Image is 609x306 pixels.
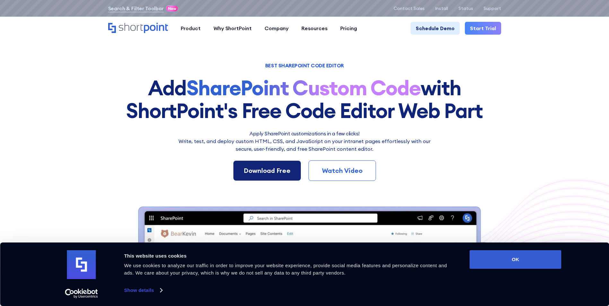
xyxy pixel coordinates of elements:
span: We use cookies to analyze our traffic in order to improve your website experience, provide social... [124,263,447,276]
a: Pricing [334,22,363,35]
a: Resources [295,22,334,35]
div: Why ShortPoint [213,24,252,32]
a: Watch Video [309,160,376,181]
a: Contact Sales [394,6,425,11]
a: Product [174,22,207,35]
p: Write, test, and deploy custom HTML, CSS, and JavaScript on your intranet pages effortlessly wi﻿t... [175,137,435,153]
div: Product [181,24,201,32]
button: OK [470,250,561,269]
a: Show details [124,285,162,295]
a: Usercentrics Cookiebot - opens in a new window [53,289,109,298]
img: logo [67,250,96,279]
a: Why ShortPoint [207,22,258,35]
a: Install [435,6,448,11]
h2: Apply SharePoint customizations in a few clicks! [175,130,435,137]
a: Start Trial [465,22,501,35]
a: Download Free [233,161,301,181]
div: Company [265,24,289,32]
a: Company [258,22,295,35]
a: Status [458,6,473,11]
strong: SharePoint Custom Code [187,75,421,101]
a: Schedule Demo [411,22,460,35]
a: Search & Filter Toolbar [108,4,164,12]
div: This website uses cookies [124,252,455,260]
h1: Add with ShortPoint's Free Code Editor Web Part [108,77,501,122]
a: Home [108,23,168,34]
div: Watch Video [319,166,365,175]
div: Pricing [340,24,357,32]
a: Support [483,6,501,11]
h1: BEST SHAREPOINT CODE EDITOR [108,63,501,68]
div: Download Free [244,166,291,175]
div: Resources [301,24,327,32]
